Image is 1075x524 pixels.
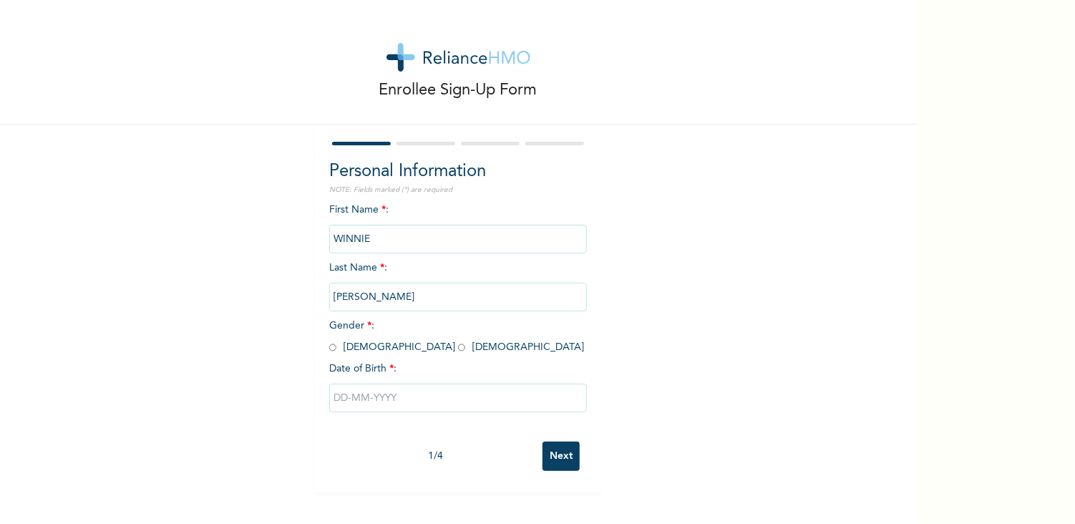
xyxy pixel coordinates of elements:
[329,283,587,311] input: Enter your last name
[329,362,397,377] span: Date of Birth :
[329,185,587,195] p: NOTE: Fields marked (*) are required
[386,43,530,72] img: logo
[329,321,584,352] span: Gender : [DEMOGRAPHIC_DATA] [DEMOGRAPHIC_DATA]
[329,384,587,412] input: DD-MM-YYYY
[329,449,543,464] div: 1 / 4
[329,263,587,302] span: Last Name :
[543,442,580,471] input: Next
[329,205,587,244] span: First Name :
[379,79,537,102] p: Enrollee Sign-Up Form
[329,225,587,253] input: Enter your first name
[329,159,587,185] h2: Personal Information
